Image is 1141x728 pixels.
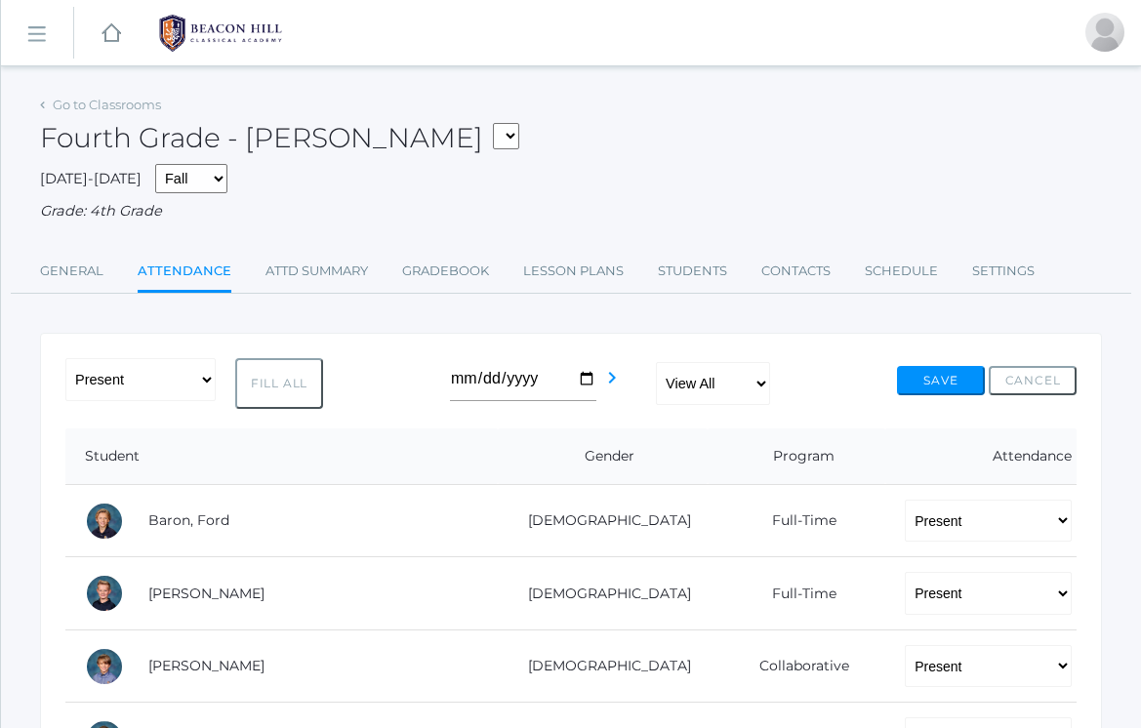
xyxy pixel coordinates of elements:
th: Attendance [885,428,1077,485]
td: [DEMOGRAPHIC_DATA] [498,629,708,703]
div: Heather Porter [1085,13,1124,52]
a: Schedule [865,252,938,291]
a: [PERSON_NAME] [148,657,265,674]
a: [PERSON_NAME] [148,585,265,602]
div: Brody Bigley [85,574,124,613]
th: Student [65,428,498,485]
button: Cancel [989,366,1077,395]
td: [DEMOGRAPHIC_DATA] [498,557,708,630]
div: Jack Crosby [85,647,124,686]
div: Ford Baron [85,502,124,541]
td: Collaborative [708,629,885,703]
a: Lesson Plans [523,252,624,291]
a: Attd Summary [265,252,368,291]
td: Full-Time [708,557,885,630]
a: Go to Classrooms [53,97,161,112]
a: General [40,252,103,291]
a: Contacts [761,252,831,291]
a: Students [658,252,727,291]
a: Baron, Ford [148,511,229,529]
a: chevron_right [600,376,624,393]
button: Save [897,366,985,395]
a: Settings [972,252,1035,291]
img: BHCALogos-05-308ed15e86a5a0abce9b8dd61676a3503ac9727e845dece92d48e8588c001991.png [147,9,294,58]
span: [DATE]-[DATE] [40,170,142,187]
th: Gender [498,428,708,485]
td: [DEMOGRAPHIC_DATA] [498,484,708,557]
h2: Fourth Grade - [PERSON_NAME] [40,123,519,154]
th: Program [708,428,885,485]
button: Fill All [235,358,323,409]
a: Attendance [138,252,231,294]
i: chevron_right [600,366,624,389]
div: Grade: 4th Grade [40,201,1102,222]
a: Gradebook [402,252,489,291]
td: Full-Time [708,484,885,557]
